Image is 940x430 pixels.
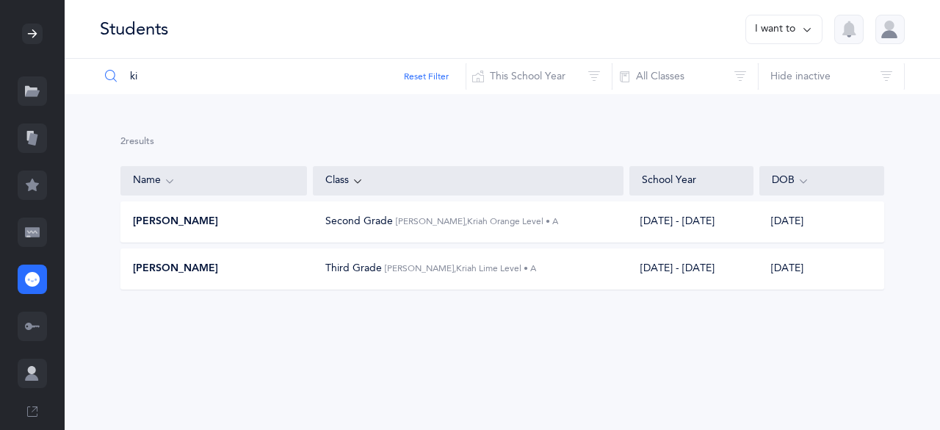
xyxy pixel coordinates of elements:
div: Class [325,173,611,189]
span: [PERSON_NAME], Kriah Orange Level • A [396,216,558,226]
div: [DATE] - [DATE] [640,262,715,276]
div: Name [133,173,294,189]
span: Third Grade [325,262,382,274]
span: [PERSON_NAME] [133,262,218,276]
span: Second Grade [325,215,393,227]
div: DOB [772,173,872,189]
div: [DATE] [759,262,883,276]
span: [PERSON_NAME] [133,215,218,229]
button: Hide inactive [758,59,905,94]
button: Reset Filter [404,70,449,83]
div: [DATE] - [DATE] [640,215,715,229]
div: Students [100,17,168,41]
span: [PERSON_NAME], Kriah Lime Level • A [385,263,536,273]
iframe: Drift Widget Chat Controller [867,356,922,412]
div: 2 [120,135,884,148]
span: results [126,136,154,146]
button: This School Year [466,59,612,94]
div: School Year [642,173,742,188]
input: Search Students [99,59,466,94]
button: All Classes [612,59,759,94]
div: [DATE] [759,215,883,229]
button: I want to [745,15,822,44]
